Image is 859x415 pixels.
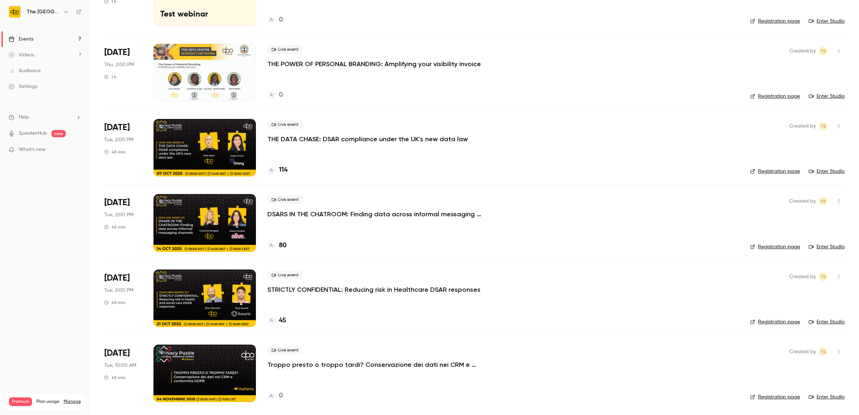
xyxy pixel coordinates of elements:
div: Profile image for LuukThank youLuuk•19h ago [8,95,136,122]
div: Events [9,36,33,43]
span: What's new [19,146,46,153]
img: Profile image for Luuk [15,101,29,116]
p: Test webinar [160,10,249,19]
h4: 0 [279,90,283,100]
div: Send us a messageWe typically reply in a few minutes [7,126,137,153]
span: Search for help [15,163,58,171]
span: TS [820,347,826,356]
button: Search for help [10,160,133,174]
img: Profile image for Luuk [104,11,119,26]
span: Created by [789,197,816,206]
span: Taylor Swann [819,197,827,206]
a: DSARS IN THE CHATROOM: Finding data across informal messaging channels [267,210,483,218]
span: Taylor Swann [819,347,827,356]
span: Help [19,114,29,121]
h4: 0 [279,391,283,401]
span: Tue, 2:00 PM [104,136,133,143]
img: Profile image for Maxim [91,11,105,26]
button: Help [96,224,144,253]
span: Thank you [32,102,58,107]
a: 80 [267,241,286,250]
span: Taylor Swann [819,272,827,281]
div: Terms of use [10,204,133,217]
p: How can we help? [14,63,129,75]
div: Close [124,11,137,24]
div: Videos [9,51,34,59]
a: 45 [267,316,286,326]
div: Step 4 - Contact Management Overview [15,220,120,227]
div: Send us a message [15,132,120,139]
div: Settings [9,83,37,90]
span: Live event [267,45,303,54]
span: TS [820,197,826,206]
a: Registration page [750,18,800,25]
span: Messages [60,242,84,247]
a: 114 [267,165,288,175]
a: Enter Studio [809,18,845,25]
div: Oct 7 Tue, 2:00 PM (Europe/London) [104,119,142,176]
div: Step 4 - Contact Management Overview [10,217,133,230]
span: Plan usage [36,399,59,405]
a: Enter Studio [809,168,845,175]
div: Recent message [15,91,129,98]
div: Oct 14 Tue, 2:00 PM (Europe/London) [104,194,142,252]
span: TS [820,47,826,55]
div: Manage the live webinar [10,177,133,190]
span: Live event [267,346,303,355]
span: Created by [789,272,816,281]
div: • 19h ago [45,109,69,116]
span: TS [820,272,826,281]
a: Registration page [750,168,800,175]
a: 0 [267,15,283,25]
div: Oct 21 Tue, 2:00 PM (Europe/London) [104,269,142,327]
img: The DPO Centre [9,6,20,18]
a: Enter Studio [809,318,845,326]
span: Taylor Swann [819,47,827,55]
span: [DATE] [104,272,130,284]
h4: 0 [279,15,283,25]
div: Recent messageProfile image for LuukThank youLuuk•19h ago [7,84,137,122]
a: Manage [64,399,81,405]
img: Profile image for Karim [77,11,91,26]
a: THE DATA CHASE: DSAR compliance under the UK’s new data law [267,135,468,143]
span: [DATE] [104,122,130,133]
span: new [51,130,66,137]
div: We typically reply in a few minutes [15,139,120,147]
div: Luuk [32,109,44,116]
a: Enter Studio [809,93,845,100]
a: Registration page [750,393,800,401]
h4: 45 [279,316,286,326]
a: THE POWER OF PERSONAL BRANDING: Amplifying your visibility invoice [267,60,481,68]
div: Step 3 - Contrast Custom Fields Overview [15,193,120,201]
img: logo [14,14,26,25]
span: Live event [267,120,303,129]
a: Registration page [750,93,800,100]
span: [DATE] [104,47,130,58]
p: Hey 👋 [14,51,129,63]
a: 0 [267,391,283,401]
div: Oct 2 Thu, 2:00 PM (Europe/London) [104,44,142,101]
h4: 80 [279,241,286,250]
span: Created by [789,347,816,356]
div: 45 min [104,149,125,155]
div: 45 min [104,375,125,381]
div: Terms of use [15,207,120,214]
a: STRICTLY CONFIDENTIAL: Reducing risk in Healthcare DSAR responses [267,285,481,294]
a: Registration page [750,318,800,326]
span: Live event [267,271,303,280]
a: Troppo presto o troppo tardi? Conservazione dei dati nei CRM e conformità GDPR [267,360,483,369]
span: Help [114,242,125,247]
span: Tue, 2:00 PM [104,211,133,218]
span: Live event [267,195,303,204]
div: Nov 4 Tue, 10:00 AM (Europe/London) [104,345,142,402]
div: 45 min [104,224,125,230]
h4: 114 [279,165,288,175]
a: Registration page [750,243,800,250]
span: Tue, 2:00 PM [104,287,133,294]
span: [DATE] [104,197,130,208]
